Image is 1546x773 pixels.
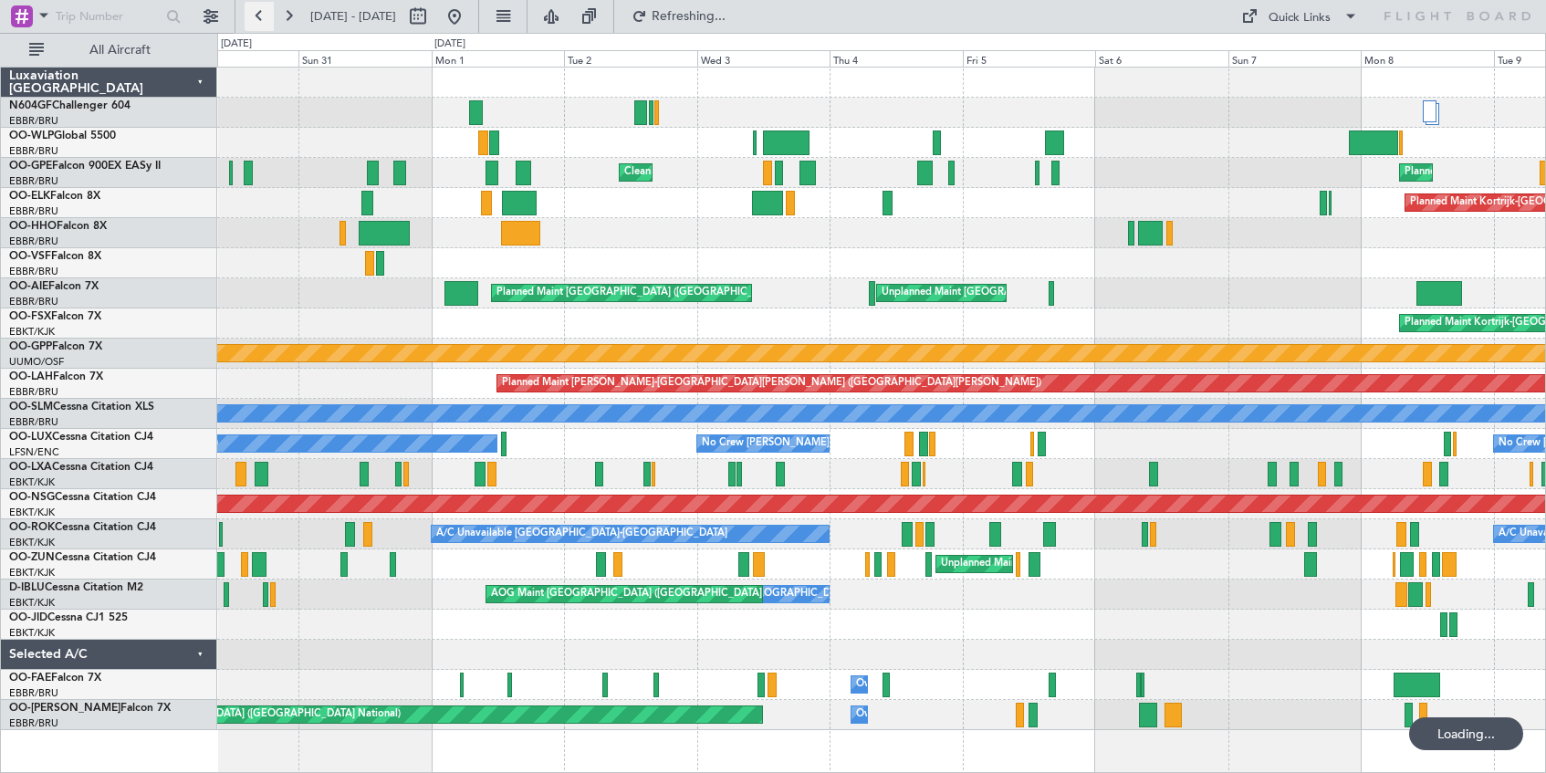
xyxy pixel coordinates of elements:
[9,703,120,714] span: OO-[PERSON_NAME]
[9,221,107,232] a: OO-HHOFalcon 8X
[564,50,697,67] div: Tue 2
[1232,2,1367,31] button: Quick Links
[9,673,101,684] a: OO-FAEFalcon 7X
[9,462,52,473] span: OO-LXA
[9,522,156,533] a: OO-ROKCessna Citation CJ4
[9,341,52,352] span: OO-GPP
[697,50,830,67] div: Wed 3
[1095,50,1228,67] div: Sat 6
[9,492,156,503] a: OO-NSGCessna Citation CJ4
[9,371,103,382] a: OO-LAHFalcon 7X
[9,131,116,141] a: OO-WLPGlobal 5500
[9,582,45,593] span: D-IBLU
[9,506,55,519] a: EBKT/KJK
[9,100,131,111] a: N604GFChallenger 604
[9,265,58,278] a: EBBR/BRU
[9,536,55,549] a: EBKT/KJK
[9,371,53,382] span: OO-LAH
[9,552,55,563] span: OO-ZUN
[9,703,171,714] a: OO-[PERSON_NAME]Falcon 7X
[9,402,53,413] span: OO-SLM
[9,235,58,248] a: EBBR/BRU
[9,204,58,218] a: EBBR/BRU
[1269,9,1331,27] div: Quick Links
[436,520,727,548] div: A/C Unavailable [GEOGRAPHIC_DATA]-[GEOGRAPHIC_DATA]
[856,701,980,728] div: Owner Melsbroek Air Base
[9,251,101,262] a: OO-VSFFalcon 8X
[1228,50,1362,67] div: Sun 7
[9,161,161,172] a: OO-GPEFalcon 900EX EASy II
[9,174,58,188] a: EBBR/BRU
[9,673,51,684] span: OO-FAE
[9,114,58,128] a: EBBR/BRU
[20,36,198,65] button: All Aircraft
[9,612,47,623] span: OO-JID
[9,475,55,489] a: EBKT/KJK
[491,580,808,608] div: AOG Maint [GEOGRAPHIC_DATA] ([GEOGRAPHIC_DATA] National)
[623,2,733,31] button: Refreshing...
[298,50,432,67] div: Sun 31
[9,251,51,262] span: OO-VSF
[221,37,252,52] div: [DATE]
[9,341,102,352] a: OO-GPPFalcon 7X
[9,402,154,413] a: OO-SLMCessna Citation XLS
[9,462,153,473] a: OO-LXACessna Citation CJ4
[1409,717,1523,750] div: Loading...
[9,552,156,563] a: OO-ZUNCessna Citation CJ4
[9,432,52,443] span: OO-LUX
[432,50,565,67] div: Mon 1
[9,161,52,172] span: OO-GPE
[9,432,153,443] a: OO-LUXCessna Citation CJ4
[624,159,929,186] div: Cleaning [GEOGRAPHIC_DATA] ([GEOGRAPHIC_DATA] National)
[9,295,58,308] a: EBBR/BRU
[830,50,963,67] div: Thu 4
[9,415,58,429] a: EBBR/BRU
[9,191,50,202] span: OO-ELK
[9,582,143,593] a: D-IBLUCessna Citation M2
[9,281,48,292] span: OO-AIE
[9,311,101,322] a: OO-FSXFalcon 7X
[9,325,55,339] a: EBKT/KJK
[47,44,193,57] span: All Aircraft
[702,430,921,457] div: No Crew [PERSON_NAME] ([PERSON_NAME])
[9,522,55,533] span: OO-ROK
[9,131,54,141] span: OO-WLP
[9,492,55,503] span: OO-NSG
[9,144,58,158] a: EBBR/BRU
[56,3,161,30] input: Trip Number
[434,37,465,52] div: [DATE]
[9,385,58,399] a: EBBR/BRU
[9,445,59,459] a: LFSN/ENC
[502,370,1041,397] div: Planned Maint [PERSON_NAME]-[GEOGRAPHIC_DATA][PERSON_NAME] ([GEOGRAPHIC_DATA][PERSON_NAME])
[9,566,55,580] a: EBKT/KJK
[9,191,100,202] a: OO-ELKFalcon 8X
[496,279,784,307] div: Planned Maint [GEOGRAPHIC_DATA] ([GEOGRAPHIC_DATA])
[9,716,58,730] a: EBBR/BRU
[9,355,64,369] a: UUMO/OSF
[1361,50,1494,67] div: Mon 8
[165,50,298,67] div: Sat 30
[310,8,396,25] span: [DATE] - [DATE]
[9,626,55,640] a: EBKT/KJK
[651,10,727,23] span: Refreshing...
[9,686,58,700] a: EBBR/BRU
[70,701,401,728] div: Planned Maint [GEOGRAPHIC_DATA] ([GEOGRAPHIC_DATA] National)
[9,311,51,322] span: OO-FSX
[9,612,128,623] a: OO-JIDCessna CJ1 525
[856,671,980,698] div: Owner Melsbroek Air Base
[9,281,99,292] a: OO-AIEFalcon 7X
[9,100,52,111] span: N604GF
[882,279,1225,307] div: Unplanned Maint [GEOGRAPHIC_DATA] ([GEOGRAPHIC_DATA] National)
[941,550,1241,578] div: Unplanned Maint [GEOGRAPHIC_DATA] ([GEOGRAPHIC_DATA])
[963,50,1096,67] div: Fri 5
[9,221,57,232] span: OO-HHO
[9,596,55,610] a: EBKT/KJK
